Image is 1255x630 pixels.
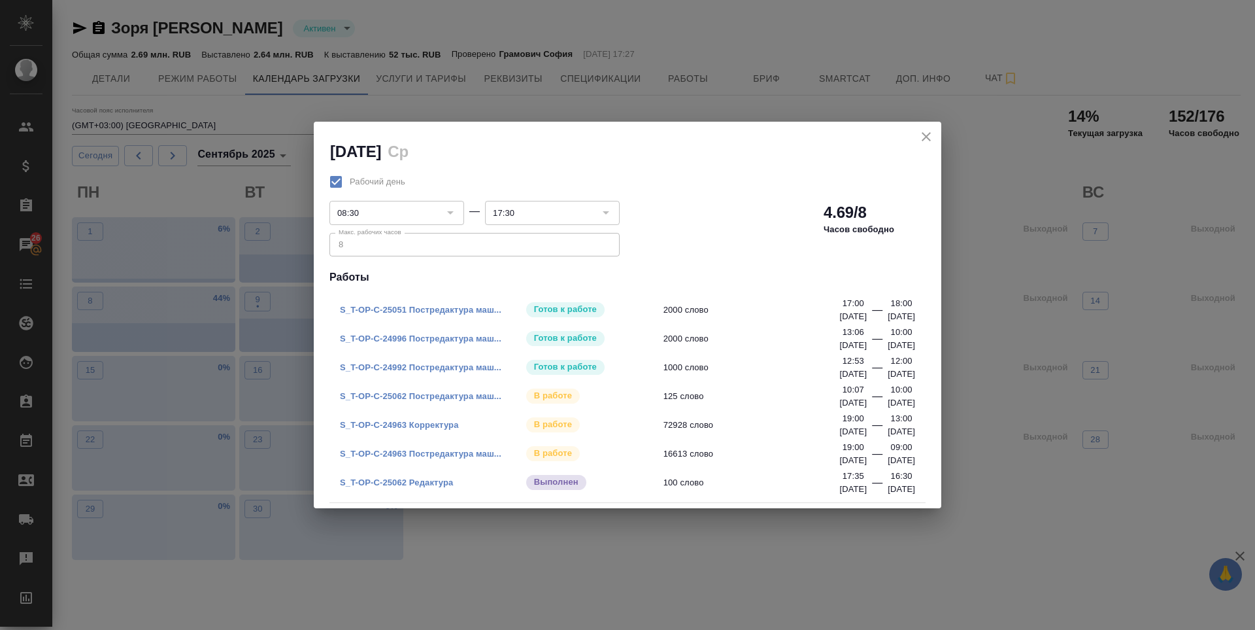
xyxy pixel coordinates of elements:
a: S_T-OP-C-25051 Постредактура маш... [340,305,501,315]
h2: Ср [388,143,409,160]
span: Рабочий день [350,175,405,188]
p: Готов к работе [534,360,597,374]
h4: Работы [329,270,926,285]
p: [DATE] [839,310,867,323]
p: [DATE] [839,454,867,467]
p: [DATE] [888,368,915,381]
p: [DATE] [888,454,915,467]
p: Готов к работе [534,332,597,345]
p: [DATE] [888,396,915,410]
p: В работе [534,418,572,431]
p: [DATE] [888,483,915,496]
p: 13:06 [843,326,864,339]
a: S_T-OP-C-24992 Постредактура маш... [340,362,501,372]
span: 1000 слово [663,361,848,374]
p: 10:00 [891,326,912,339]
p: [DATE] [888,339,915,352]
p: 12:00 [891,355,912,368]
p: 17:00 [843,297,864,310]
button: close [916,127,936,147]
p: В работе [534,447,572,460]
div: — [872,417,882,438]
div: — [469,203,480,219]
span: 2000 слово [663,332,848,345]
p: Выполнен [534,476,578,489]
p: 16:30 [891,470,912,483]
p: [DATE] [839,425,867,438]
p: [DATE] [888,310,915,323]
p: [DATE] [839,368,867,381]
span: 100 слово [663,476,848,489]
p: 13:00 [891,412,912,425]
h2: [DATE] [330,143,381,160]
div: — [872,475,882,496]
p: [DATE] [888,425,915,438]
p: 18:00 [891,297,912,310]
span: 72928 слово [663,419,848,432]
p: 10:00 [891,383,912,396]
h2: 4.69/8 [824,202,867,223]
p: Часов свободно [824,223,894,236]
div: — [872,302,882,323]
p: 17:35 [843,470,864,483]
div: — [872,389,882,410]
span: 125 слово [663,390,848,403]
p: 09:00 [891,441,912,454]
a: S_T-OP-C-25062 Редактура [340,478,453,487]
p: 19:00 [843,441,864,454]
p: [DATE] [839,483,867,496]
p: 12:53 [843,355,864,368]
a: S_T-OP-C-24963 Постредактура маш... [340,449,501,459]
a: S_T-OP-C-24996 Постредактура маш... [340,334,501,343]
p: Готов к работе [534,303,597,316]
p: [DATE] [839,396,867,410]
span: 16613 слово [663,447,848,461]
p: В работе [534,389,572,402]
span: 2000 слово [663,304,848,317]
div: — [872,331,882,352]
p: 10:07 [843,383,864,396]
div: — [872,360,882,381]
p: [DATE] [839,339,867,352]
p: 19:00 [843,412,864,425]
a: S_T-OP-C-25062 Постредактура маш... [340,391,501,401]
div: — [872,446,882,467]
a: S_T-OP-C-24963 Корректура [340,420,459,430]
